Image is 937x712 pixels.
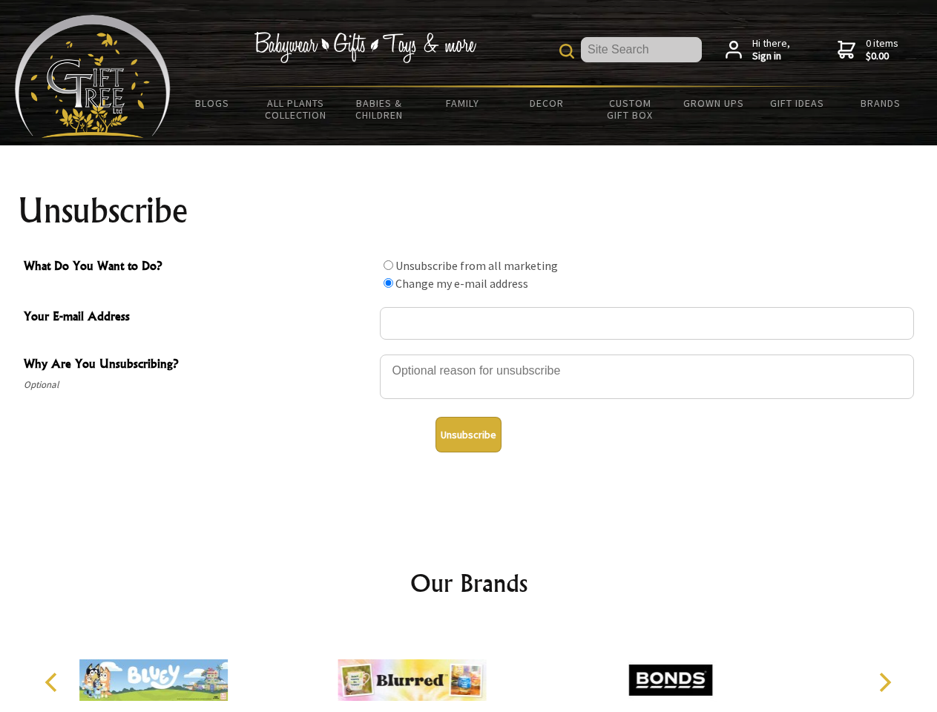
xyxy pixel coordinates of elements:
a: Custom Gift Box [588,88,672,131]
span: Hi there, [752,37,790,63]
span: 0 items [866,36,898,63]
span: Your E-mail Address [24,307,372,329]
input: Site Search [581,37,702,62]
span: Why Are You Unsubscribing? [24,355,372,376]
a: All Plants Collection [254,88,338,131]
a: Babies & Children [338,88,421,131]
a: Gift Ideas [755,88,839,119]
input: What Do You Want to Do? [384,260,393,270]
a: Hi there,Sign in [726,37,790,63]
button: Next [868,666,901,699]
button: Previous [37,666,70,699]
input: What Do You Want to Do? [384,278,393,288]
h1: Unsubscribe [18,193,920,228]
a: Grown Ups [671,88,755,119]
span: Optional [24,376,372,394]
label: Change my e-mail address [395,276,528,291]
a: Family [421,88,505,119]
input: Your E-mail Address [380,307,914,340]
img: product search [559,44,574,59]
strong: Sign in [752,50,790,63]
a: BLOGS [171,88,254,119]
strong: $0.00 [866,50,898,63]
a: Brands [839,88,923,119]
img: Babyware - Gifts - Toys and more... [15,15,171,138]
label: Unsubscribe from all marketing [395,258,558,273]
img: Babywear - Gifts - Toys & more [254,32,476,63]
a: 0 items$0.00 [838,37,898,63]
span: What Do You Want to Do? [24,257,372,278]
button: Unsubscribe [435,417,502,452]
textarea: Why Are You Unsubscribing? [380,355,914,399]
a: Decor [504,88,588,119]
h2: Our Brands [30,565,908,601]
